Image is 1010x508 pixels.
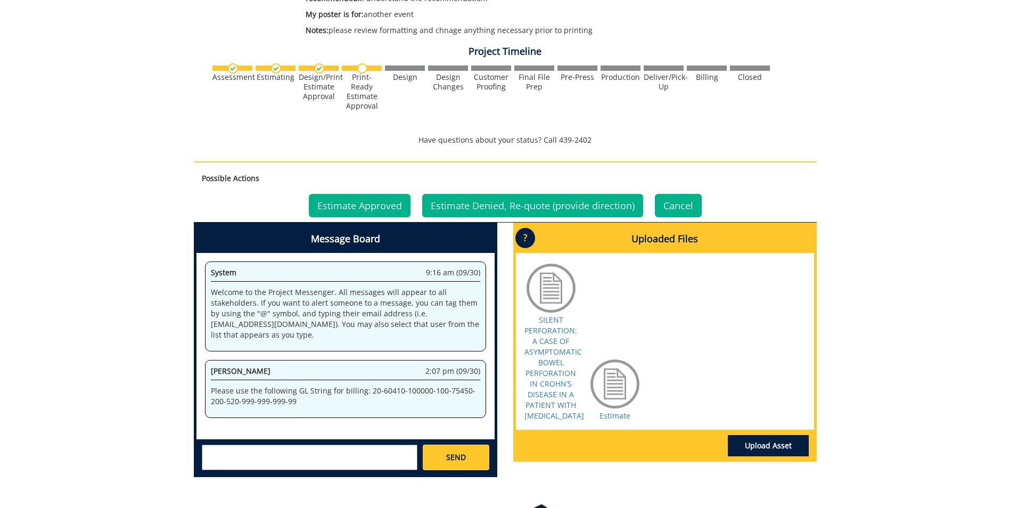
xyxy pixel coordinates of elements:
[306,25,329,35] span: Notes:
[422,194,643,217] a: Estimate Denied, Re-quote (provide direction)
[306,9,722,20] p: another event
[385,72,425,82] div: Design
[515,228,535,248] p: ?
[306,25,722,36] p: please review formatting and chnage anything necessary prior to printing
[211,267,236,277] span: System
[202,173,259,183] strong: Possible Actions
[557,72,597,82] div: Pre-Press
[309,194,410,217] a: Estimate Approved
[644,72,684,92] div: Deliver/Pick-Up
[600,411,630,421] a: Estimate
[194,135,817,145] p: Have questions about your status? Call 439-2402
[342,72,382,111] div: Print-Ready Estimate Approval
[196,225,495,253] h4: Message Board
[299,72,339,101] div: Design/Print Estimate Approval
[446,452,466,463] span: SEND
[357,63,367,73] img: no
[655,194,702,217] a: Cancel
[516,225,814,253] h4: Uploaded Files
[425,366,480,376] span: 2:07 pm (09/30)
[256,72,295,82] div: Estimating
[730,72,770,82] div: Closed
[306,9,364,19] span: My poster is for:
[428,72,468,92] div: Design Changes
[314,63,324,73] img: checkmark
[728,435,809,456] a: Upload Asset
[202,445,417,470] textarea: messageToSend
[601,72,641,82] div: Production
[212,72,252,82] div: Assessment
[426,267,480,278] span: 9:16 am (09/30)
[228,63,238,73] img: checkmark
[423,445,489,470] a: SEND
[211,386,480,407] p: Please use the following GL String for billing: 20-60410-100000-100-75450-200-520-999-999-999-99
[211,287,480,340] p: Welcome to the Project Messenger. All messages will appear to all stakeholders. If you want to al...
[514,72,554,92] div: Final File Prep
[687,72,727,82] div: Billing
[471,72,511,92] div: Customer Proofing
[524,315,584,421] a: SILENT PERFORATION: A CASE OF ASYMPTOMATIC BOWEL PERFORATION IN CROHN’S DISEASE IN A PATIENT WITH...
[194,46,817,57] h4: Project Timeline
[271,63,281,73] img: checkmark
[211,366,270,376] span: [PERSON_NAME]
